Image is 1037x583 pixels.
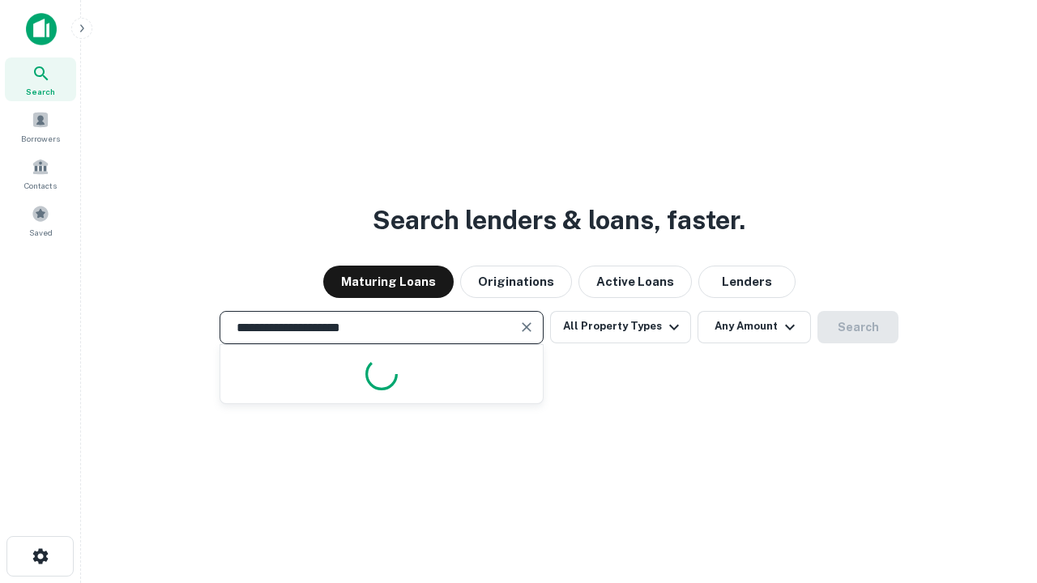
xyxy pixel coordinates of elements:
[5,57,76,101] a: Search
[550,311,691,343] button: All Property Types
[698,311,811,343] button: Any Amount
[5,104,76,148] a: Borrowers
[460,266,572,298] button: Originations
[373,201,745,240] h3: Search lenders & loans, faster.
[698,266,796,298] button: Lenders
[515,316,538,338] button: Clear
[5,198,76,242] a: Saved
[26,13,57,45] img: capitalize-icon.png
[323,266,454,298] button: Maturing Loans
[5,151,76,195] a: Contacts
[24,179,57,192] span: Contacts
[26,85,55,98] span: Search
[21,132,60,145] span: Borrowers
[29,226,53,239] span: Saved
[956,453,1037,531] iframe: Chat Widget
[578,266,692,298] button: Active Loans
